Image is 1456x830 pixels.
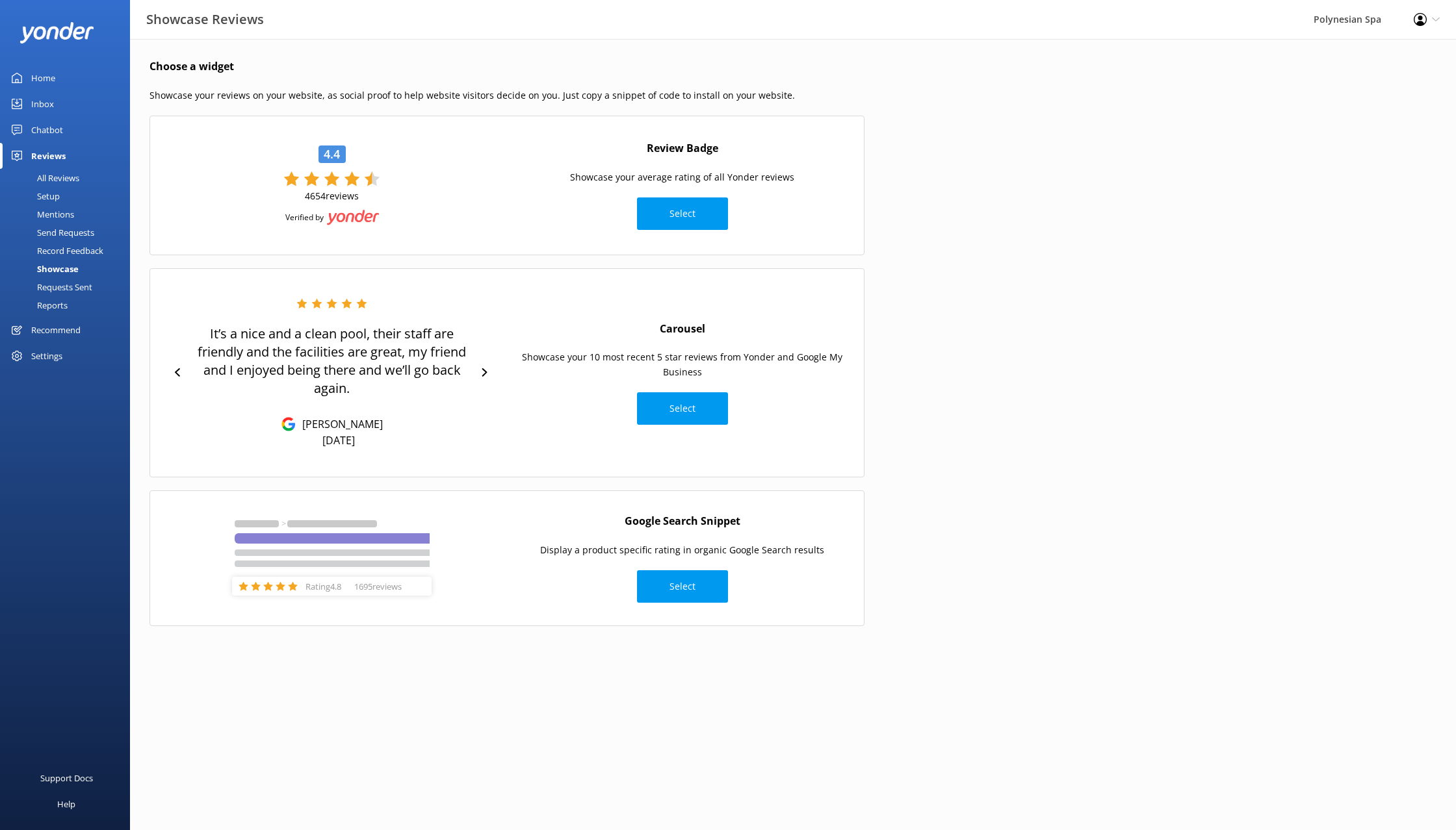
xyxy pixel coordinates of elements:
p: Rating 4.8 [299,581,348,592]
h4: Carousel [660,321,705,338]
a: Setup [8,187,130,205]
a: Record Feedback [8,242,130,260]
h4: Choose a widget [149,58,864,75]
a: Send Requests [8,223,130,242]
p: Showcase your 10 most recent 5 star reviews from Yonder and Google My Business [513,350,851,379]
div: Chatbot [31,117,63,143]
a: Showcase [8,260,130,278]
div: Reviews [31,143,66,169]
div: Showcase [8,260,79,278]
div: Reports [8,296,68,314]
img: yonder-white-logo.png [19,22,94,44]
div: Help [57,791,75,817]
p: [DATE] [322,433,355,447]
button: Select [637,570,728,603]
a: All Reviews [8,169,130,187]
img: Google Reviews [281,417,296,431]
a: Reports [8,296,130,314]
div: Requests Sent [8,278,92,296]
div: Inbox [31,91,54,117]
p: [PERSON_NAME] [296,417,383,431]
h3: Showcase Reviews [146,9,264,30]
h4: Google Search Snippet [625,513,740,530]
p: Showcase your average rating of all Yonder reviews [570,170,794,184]
div: All Reviews [8,169,79,187]
button: Select [637,197,728,230]
h4: Review Badge [647,140,718,157]
p: 1695 reviews [348,581,408,592]
p: 4.4 [324,146,340,162]
p: Display a product specific rating in organic Google Search results [540,543,824,557]
p: It’s a nice and a clean pool, their staff are friendly and the facilities are great, my friend an... [188,325,475,397]
a: Mentions [8,205,130,223]
div: Send Requests [8,223,94,242]
a: Requests Sent [8,278,130,296]
div: Setup [8,187,60,205]
p: 4654 reviews [305,190,359,202]
p: Showcase your reviews on your website, as social proof to help website visitors decide on you. Ju... [149,88,864,103]
img: Yonder [327,210,379,225]
div: Mentions [8,205,74,223]
p: Verified by [285,212,324,223]
div: Record Feedback [8,242,103,260]
div: Settings [31,343,62,369]
button: Select [637,392,728,425]
div: Support Docs [40,765,93,791]
div: Recommend [31,317,81,343]
div: Home [31,65,55,91]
